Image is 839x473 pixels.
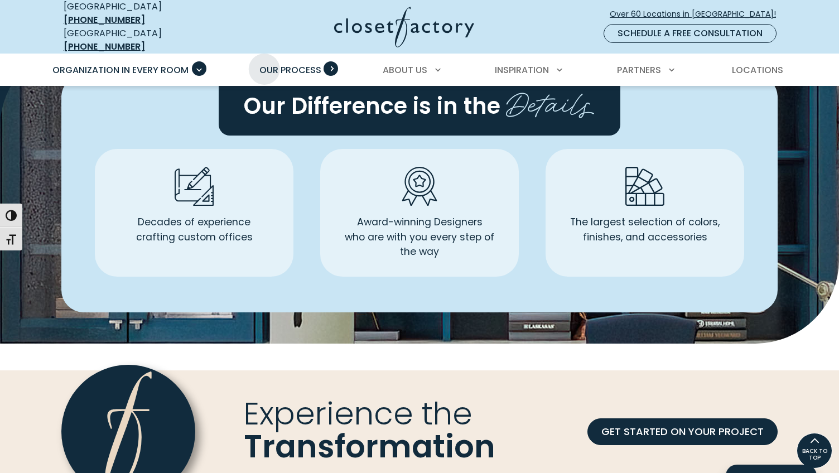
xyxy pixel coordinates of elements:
nav: Primary Menu [45,55,794,86]
span: Details [506,79,595,123]
span: Experience the [244,392,472,436]
span: Our Process [259,64,321,76]
span: Organization in Every Room [52,64,189,76]
span: Inspiration [495,64,549,76]
span: Partners [617,64,661,76]
a: [PHONE_NUMBER] [64,13,145,26]
a: [PHONE_NUMBER] [64,40,145,53]
span: Over 60 Locations in [GEOGRAPHIC_DATA]! [610,8,785,20]
p: Award-winning Designers who are with you every step of the way [338,215,501,259]
a: GET STARTED ON YOUR PROJECT [587,418,778,445]
span: Locations [732,64,783,76]
div: [GEOGRAPHIC_DATA] [64,27,225,54]
img: Closet Factory Logo [334,7,474,47]
span: Our Difference is in the [244,90,500,122]
p: The largest selection of colors, finishes, and accessories [570,215,720,259]
a: BACK TO TOP [797,433,832,469]
span: BACK TO TOP [797,448,832,461]
a: Schedule a Free Consultation [604,24,777,43]
span: About Us [383,64,427,76]
a: Over 60 Locations in [GEOGRAPHIC_DATA]! [609,4,785,24]
span: Transformation [244,425,495,469]
p: Decades of experience crafting custom offices [136,215,253,244]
